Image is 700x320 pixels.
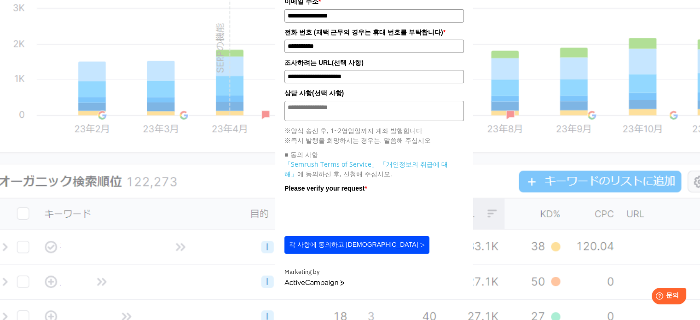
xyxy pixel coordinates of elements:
iframe: Help widget launcher [618,284,690,310]
font: ※즉시 발행을 희망하시는 경우는, 말씀해 주십시오 [284,136,431,145]
font: Marketing by [284,268,319,276]
font: 조사하려는 URL(선택 사항) [284,59,364,66]
font: 상담 사항(선택 사항) [284,89,344,97]
a: 「Semrush Terms of Service」 [284,160,378,169]
font: 전화 번호 (재택 근무의 경우는 휴대 번호를 부탁합니다) [284,29,443,36]
font: ■ 동의 사항 [284,150,318,159]
a: 「개인정보의 취급에 대해」 [284,160,448,178]
button: 각 사항에 동의하고 [DEMOGRAPHIC_DATA] ▷ [284,236,429,254]
iframe: reCAPTCHA [284,196,424,232]
font: ※양식 송신 후, 1~2영업일까지 계좌 발행합니다 [284,126,422,135]
font: Please verify your request [284,185,364,192]
font: 각 사항에 동의하고 [DEMOGRAPHIC_DATA] ▷ [289,241,425,248]
font: 에 동의하신 후, 신청해 주십시오. [297,169,392,178]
